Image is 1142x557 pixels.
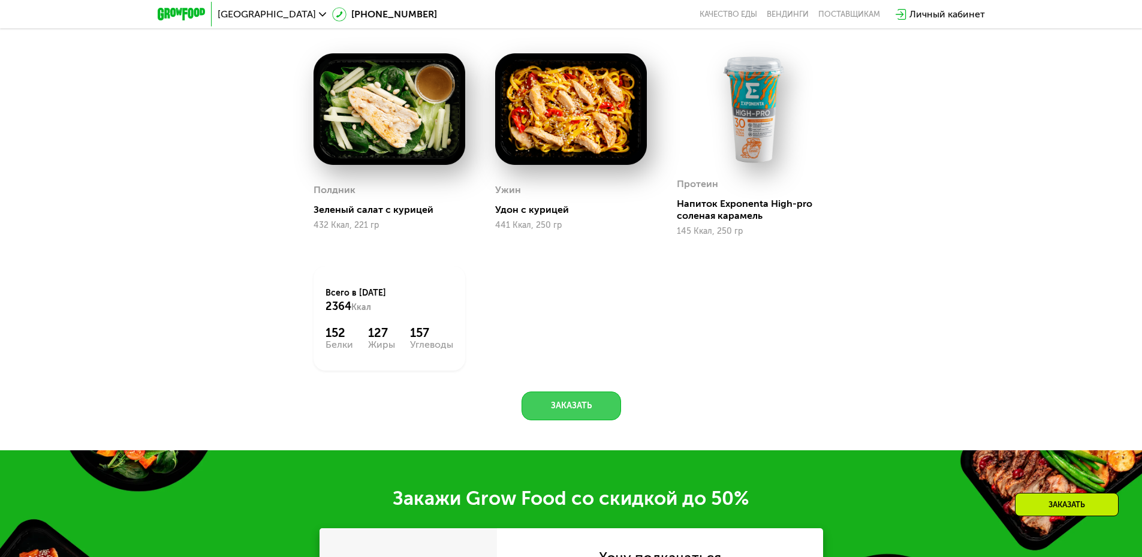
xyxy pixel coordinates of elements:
[410,340,453,350] div: Углеводы
[522,392,621,420] button: Заказать
[767,10,809,19] a: Вендинги
[677,175,718,193] div: Протеин
[326,340,353,350] div: Белки
[495,204,656,216] div: Удон с курицей
[218,10,316,19] span: [GEOGRAPHIC_DATA]
[410,326,453,340] div: 157
[351,302,371,312] span: Ккал
[818,10,880,19] div: поставщикам
[677,198,838,222] div: Напиток Exponenta High-pro соленая карамель
[700,10,757,19] a: Качество еды
[326,300,351,313] span: 2364
[314,221,465,230] div: 432 Ккал, 221 гр
[326,287,453,314] div: Всего в [DATE]
[326,326,353,340] div: 152
[495,221,647,230] div: 441 Ккал, 250 гр
[495,181,521,199] div: Ужин
[368,340,395,350] div: Жиры
[314,204,475,216] div: Зеленый салат с курицей
[332,7,437,22] a: [PHONE_NUMBER]
[314,181,355,199] div: Полдник
[909,7,985,22] div: Личный кабинет
[1015,493,1119,516] div: Заказать
[677,227,828,236] div: 145 Ккал, 250 гр
[368,326,395,340] div: 127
